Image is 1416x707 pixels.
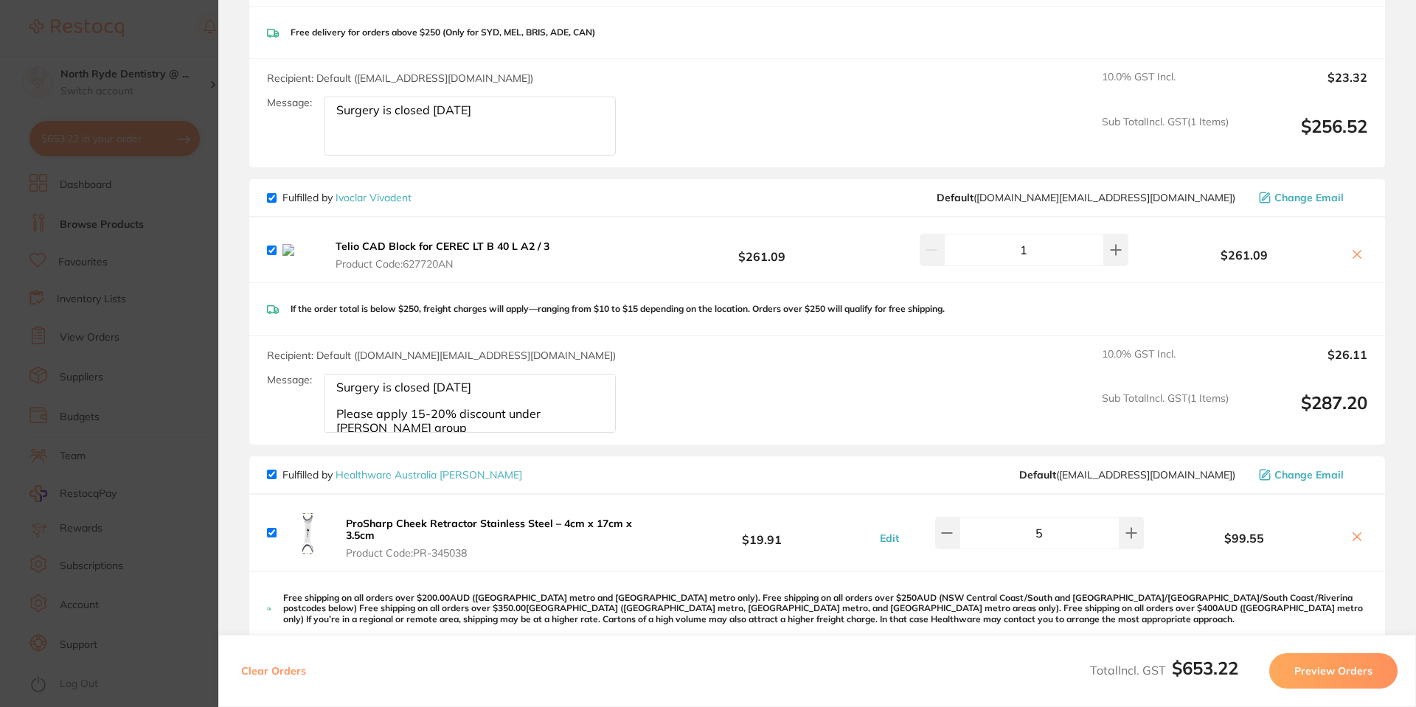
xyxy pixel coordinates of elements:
img: dnRjZG4yZA [282,244,319,256]
span: Change Email [1274,192,1344,203]
button: Preview Orders [1269,653,1398,689]
b: $261.09 [652,237,872,264]
textarea: Surgery is closed [DATE] [324,97,616,156]
button: ProSharp Cheek Retractor Stainless Steel – 4cm x 17cm x 3.5cm Product Code:PR-345038 [341,517,652,560]
p: Free shipping on all orders over $200.00AUD ([GEOGRAPHIC_DATA] metro and [GEOGRAPHIC_DATA] metro ... [283,593,1367,624]
output: $26.11 [1240,348,1367,380]
span: Recipient: Default ( [EMAIL_ADDRESS][DOMAIN_NAME] ) [267,72,533,85]
span: Total Incl. GST [1090,663,1238,678]
span: Sub Total Incl. GST ( 1 Items) [1102,116,1229,156]
span: Product Code: PR-345038 [346,547,648,559]
output: $256.52 [1240,116,1367,156]
span: Change Email [1274,469,1344,481]
span: info@healthwareaustralia.com.au [1019,469,1235,481]
span: 10.0 % GST Incl. [1102,71,1229,103]
button: Change Email [1254,191,1367,204]
img: b2RwNm01OQ [282,509,330,557]
b: $261.09 [1148,248,1341,262]
b: $19.91 [652,519,872,546]
output: $23.32 [1240,71,1367,103]
button: Telio CAD Block for CEREC LT B 40 L A2 / 3 Product Code:627720AN [331,240,564,271]
b: Telio CAD Block for CEREC LT B 40 L A2 / 3 [336,240,549,253]
span: 10.0 % GST Incl. [1102,348,1229,380]
button: Change Email [1254,468,1367,481]
b: Default [1019,468,1056,481]
label: Message: [267,97,312,109]
p: If the order total is below $250, freight charges will apply—ranging from $10 to $15 depending on... [291,304,945,314]
button: Edit [875,532,903,545]
a: Ivoclar Vivadent [336,191,412,204]
textarea: Surgery is closed [DATE] Please apply 15-20% discount under [PERSON_NAME] group [324,374,616,433]
span: orders.au@ivoclar.com [937,192,1235,203]
p: Fulfilled by [282,469,522,481]
span: Sub Total Incl. GST ( 1 Items) [1102,392,1229,433]
b: ProSharp Cheek Retractor Stainless Steel – 4cm x 17cm x 3.5cm [346,517,632,542]
output: $287.20 [1240,392,1367,433]
p: Free delivery for orders above $250 (Only for SYD, MEL, BRIS, ADE, CAN) [291,27,595,38]
button: Clear Orders [237,653,310,689]
label: Message: [267,374,312,386]
p: Fulfilled by [282,192,412,203]
span: Recipient: Default ( [DOMAIN_NAME][EMAIL_ADDRESS][DOMAIN_NAME] ) [267,349,616,362]
b: $653.22 [1172,657,1238,679]
b: Default [937,191,974,204]
b: $99.55 [1148,532,1341,545]
a: Healthware Australia [PERSON_NAME] [336,468,522,481]
span: Product Code: 627720AN [336,258,560,270]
